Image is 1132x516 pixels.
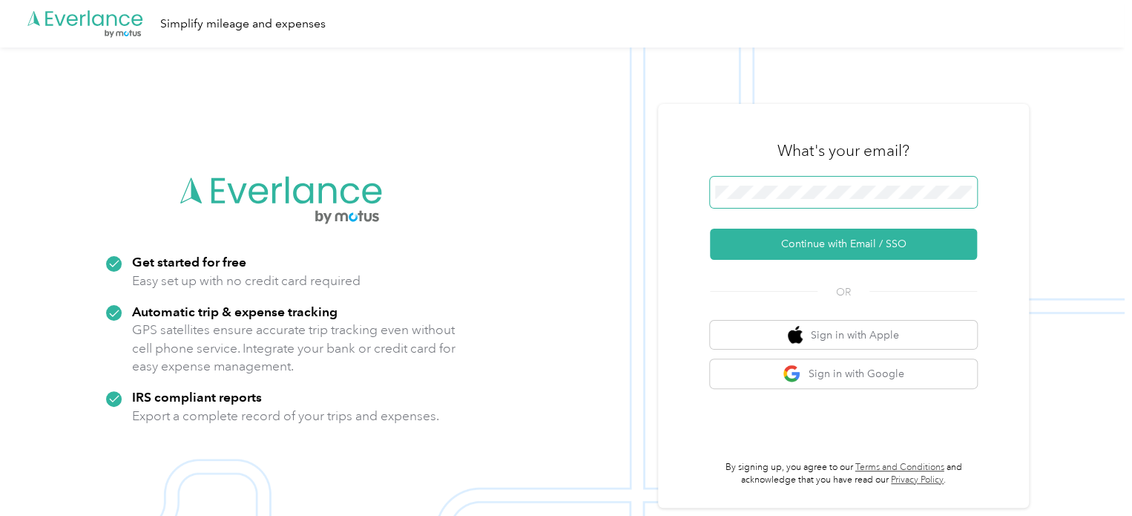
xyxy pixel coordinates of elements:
[132,272,361,290] p: Easy set up with no credit card required
[710,321,977,350] button: apple logoSign in with Apple
[710,461,977,487] p: By signing up, you agree to our and acknowledge that you have read our .
[817,284,869,300] span: OR
[710,229,977,260] button: Continue with Email / SSO
[132,254,246,270] strong: Get started for free
[855,462,944,473] a: Terms and Conditions
[777,140,909,161] h3: What's your email?
[132,389,262,405] strong: IRS compliant reports
[132,304,338,319] strong: Automatic trip & expense tracking
[788,326,803,344] img: apple logo
[710,359,977,388] button: google logoSign in with Google
[783,365,801,383] img: google logo
[132,407,439,425] p: Export a complete record of your trips and expenses.
[132,321,456,376] p: GPS satellites ensure accurate trip tracking even without cell phone service. Integrate your bank...
[160,15,326,33] div: Simplify mileage and expenses
[891,474,944,486] a: Privacy Policy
